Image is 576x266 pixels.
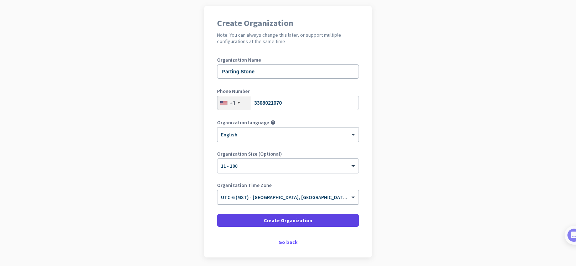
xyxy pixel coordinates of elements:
label: Organization Time Zone [217,183,359,188]
label: Organization Size (Optional) [217,151,359,156]
span: Create Organization [264,217,312,224]
input: 201-555-0123 [217,96,359,110]
h1: Create Organization [217,19,359,27]
label: Organization language [217,120,269,125]
label: Organization Name [217,57,359,62]
button: Create Organization [217,214,359,227]
h2: Note: You can always change this later, or support multiple configurations at the same time [217,32,359,45]
input: What is the name of your organization? [217,64,359,79]
i: help [271,120,276,125]
div: Go back [217,240,359,245]
label: Phone Number [217,89,359,94]
div: +1 [230,99,236,106]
